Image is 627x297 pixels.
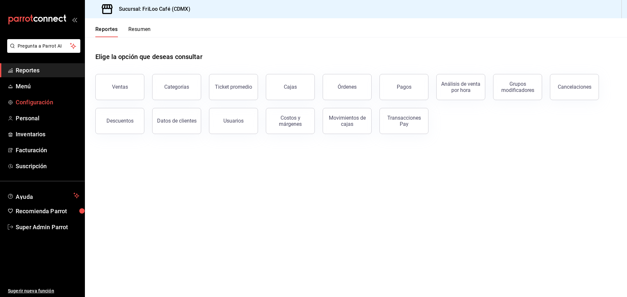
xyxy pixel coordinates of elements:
button: Movimientos de cajas [323,108,372,134]
button: Transacciones Pay [379,108,428,134]
button: Descuentos [95,108,144,134]
div: Movimientos de cajas [327,115,367,127]
button: Reportes [95,26,118,37]
span: Facturación [16,146,79,155]
button: Datos de clientes [152,108,201,134]
div: Datos de clientes [157,118,197,124]
button: Cancelaciones [550,74,599,100]
button: Análisis de venta por hora [436,74,485,100]
button: Órdenes [323,74,372,100]
h1: Elige la opción que deseas consultar [95,52,202,62]
button: Costos y márgenes [266,108,315,134]
span: Ayuda [16,192,71,200]
div: Categorías [164,84,189,90]
button: Ventas [95,74,144,100]
a: Pregunta a Parrot AI [5,47,80,54]
span: Inventarios [16,130,79,139]
div: Cajas [284,84,297,90]
div: Ticket promedio [215,84,252,90]
div: Ventas [112,84,128,90]
div: Grupos modificadores [497,81,538,93]
button: Usuarios [209,108,258,134]
button: open_drawer_menu [72,17,77,22]
div: Órdenes [338,84,357,90]
span: Recomienda Parrot [16,207,79,215]
div: Costos y márgenes [270,115,311,127]
button: Categorías [152,74,201,100]
span: Suscripción [16,162,79,171]
div: navigation tabs [95,26,151,37]
div: Descuentos [106,118,134,124]
div: Usuarios [223,118,244,124]
span: Reportes [16,66,79,75]
div: Análisis de venta por hora [441,81,481,93]
span: Super Admin Parrot [16,223,79,231]
div: Pagos [397,84,411,90]
div: Transacciones Pay [384,115,424,127]
button: Cajas [266,74,315,100]
button: Pregunta a Parrot AI [7,39,80,53]
h3: Sucursal: FriLoo Café (CDMX) [114,5,190,13]
span: Configuración [16,98,79,107]
span: Pregunta a Parrot AI [18,43,70,50]
button: Ticket promedio [209,74,258,100]
div: Cancelaciones [558,84,591,90]
span: Menú [16,82,79,91]
span: Personal [16,114,79,123]
button: Grupos modificadores [493,74,542,100]
button: Pagos [379,74,428,100]
span: Sugerir nueva función [8,288,79,294]
button: Resumen [128,26,151,37]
